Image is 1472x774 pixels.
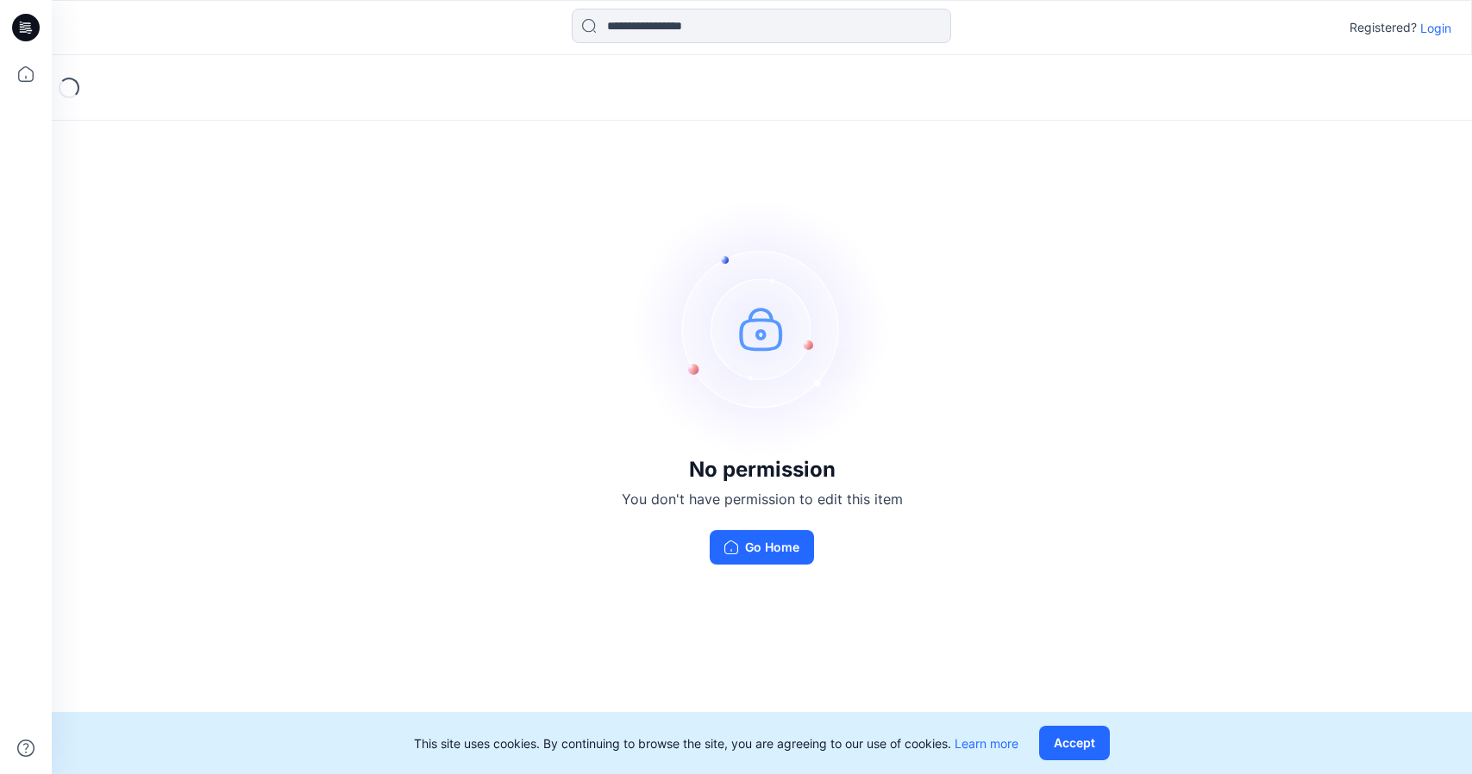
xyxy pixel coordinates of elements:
button: Go Home [710,530,814,565]
p: You don't have permission to edit this item [622,489,903,509]
p: This site uses cookies. By continuing to browse the site, you are agreeing to our use of cookies. [414,734,1018,752]
h3: No permission [622,458,903,482]
p: Login [1420,19,1451,37]
button: Accept [1039,726,1110,760]
img: no-perm.svg [633,199,892,458]
p: Registered? [1350,17,1417,38]
a: Learn more [955,736,1018,751]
